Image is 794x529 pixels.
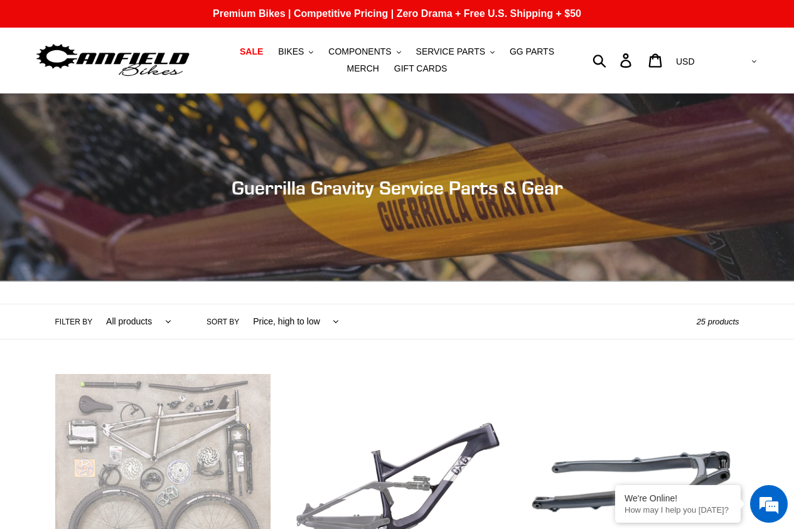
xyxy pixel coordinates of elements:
[55,316,93,328] label: Filter by
[341,60,385,77] a: MERCH
[394,63,448,74] span: GIFT CARDS
[503,43,561,60] a: GG PARTS
[416,46,485,57] span: SERVICE PARTS
[233,43,269,60] a: SALE
[278,46,304,57] span: BIKES
[328,46,391,57] span: COMPONENTS
[625,505,731,515] p: How may I help you today?
[697,317,739,326] span: 25 products
[410,43,501,60] button: SERVICE PARTS
[240,46,263,57] span: SALE
[232,176,563,199] span: Guerrilla Gravity Service Parts & Gear
[510,46,554,57] span: GG PARTS
[388,60,454,77] a: GIFT CARDS
[347,63,379,74] span: MERCH
[207,316,239,328] label: Sort by
[272,43,319,60] button: BIKES
[35,41,191,80] img: Canfield Bikes
[322,43,407,60] button: COMPONENTS
[625,493,731,503] div: We're Online!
